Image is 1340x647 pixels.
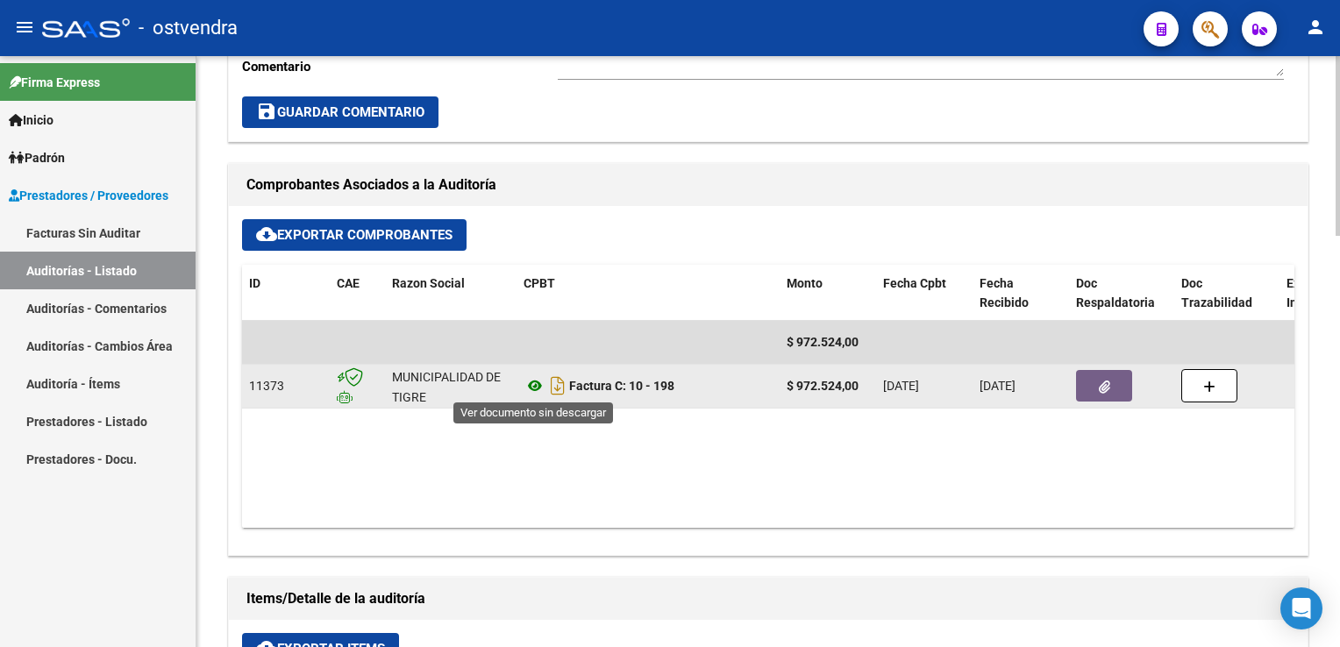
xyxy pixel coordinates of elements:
mat-icon: save [256,101,277,122]
span: - ostvendra [139,9,238,47]
p: Comentario [242,57,558,76]
span: Monto [787,276,823,290]
datatable-header-cell: Monto [780,265,876,323]
span: Doc Trazabilidad [1181,276,1252,310]
datatable-header-cell: Doc Respaldatoria [1069,265,1174,323]
span: Fecha Cpbt [883,276,946,290]
strong: Factura C: 10 - 198 [569,379,674,393]
span: Padrón [9,148,65,167]
span: Guardar Comentario [256,104,424,120]
span: 11373 [249,379,284,393]
datatable-header-cell: Fecha Cpbt [876,265,973,323]
div: Open Intercom Messenger [1280,587,1322,629]
h1: Items/Detalle de la auditoría [246,585,1290,613]
span: [DATE] [883,379,919,393]
span: Expte. Interno [1287,276,1327,310]
span: Fecha Recibido [980,276,1029,310]
button: Exportar Comprobantes [242,219,467,251]
mat-icon: person [1305,17,1326,38]
span: Doc Respaldatoria [1076,276,1155,310]
span: Razon Social [392,276,465,290]
datatable-header-cell: ID [242,265,330,323]
mat-icon: menu [14,17,35,38]
span: Inicio [9,110,53,130]
span: ID [249,276,260,290]
mat-icon: cloud_download [256,224,277,245]
span: CAE [337,276,360,290]
span: Exportar Comprobantes [256,227,453,243]
datatable-header-cell: Doc Trazabilidad [1174,265,1279,323]
i: Descargar documento [546,372,569,400]
span: Prestadores / Proveedores [9,186,168,205]
datatable-header-cell: CAE [330,265,385,323]
strong: $ 972.524,00 [787,379,859,393]
button: Guardar Comentario [242,96,438,128]
span: Firma Express [9,73,100,92]
span: CPBT [524,276,555,290]
datatable-header-cell: CPBT [517,265,780,323]
span: $ 972.524,00 [787,335,859,349]
h1: Comprobantes Asociados a la Auditoría [246,171,1290,199]
div: MUNICIPALIDAD DE TIGRE [392,367,510,408]
span: [DATE] [980,379,1016,393]
datatable-header-cell: Razon Social [385,265,517,323]
datatable-header-cell: Fecha Recibido [973,265,1069,323]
